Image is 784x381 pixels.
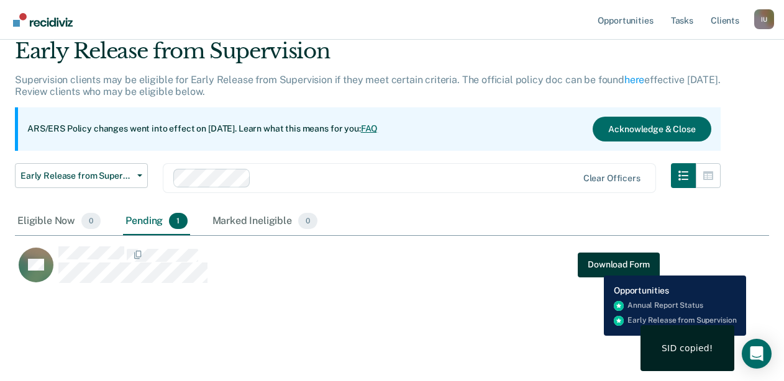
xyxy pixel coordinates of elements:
[123,208,189,235] div: Pending1
[578,252,660,277] button: Download Form
[169,213,187,229] span: 1
[298,213,317,229] span: 0
[624,74,644,86] a: here
[15,163,148,188] button: Early Release from Supervision
[15,208,103,235] div: Eligible Now0
[754,9,774,29] button: Profile dropdown button
[81,213,101,229] span: 0
[583,173,640,184] div: Clear officers
[15,74,721,97] p: Supervision clients may be eligible for Early Release from Supervision if they meet certain crite...
[593,117,711,141] button: Acknowledge & Close
[27,123,378,135] p: ARS/ERS Policy changes went into effect on [DATE]. Learn what this means for you:
[15,38,721,74] div: Early Release from Supervision
[662,343,713,354] div: SID copied!
[13,13,73,27] img: Recidiviz
[21,171,132,181] span: Early Release from Supervision
[578,252,660,277] a: Navigate to form link
[210,208,321,235] div: Marked Ineligible0
[754,9,774,29] div: I U
[742,339,772,369] div: Open Intercom Messenger
[361,123,378,133] a: FAQ
[15,246,675,295] div: CaseloadOpportunityCell-05370536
